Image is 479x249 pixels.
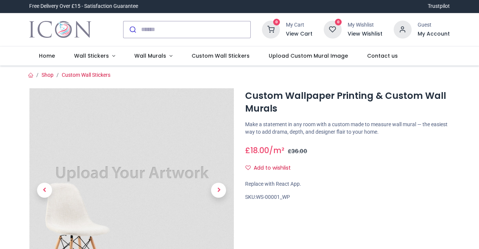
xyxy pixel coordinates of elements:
span: Contact us [367,52,398,60]
a: View Wishlist [348,30,382,38]
sup: 0 [273,19,280,26]
span: £ [245,145,269,156]
a: Trustpilot [428,3,450,10]
span: Home [39,52,55,60]
div: My Wishlist [348,21,382,29]
a: View Cart [286,30,312,38]
span: Previous [37,183,52,198]
span: Next [211,183,226,198]
a: 0 [324,26,342,32]
a: Wall Murals [125,46,182,66]
img: Icon Wall Stickers [29,19,91,40]
a: Wall Stickers [65,46,125,66]
span: £ [288,148,307,155]
p: Make a statement in any room with a custom made to measure wall mural — the easiest way to add dr... [245,121,450,136]
div: Guest [418,21,450,29]
span: 36.00 [292,148,307,155]
a: Custom Wall Stickers [62,72,110,78]
h1: Custom Wallpaper Printing & Custom Wall Murals [245,89,450,115]
a: Logo of Icon Wall Stickers [29,19,91,40]
span: Upload Custom Mural Image [269,52,348,60]
div: Free Delivery Over £15 - Satisfaction Guarantee [29,3,138,10]
span: WS-00001_WP [256,194,290,200]
a: 0 [262,26,280,32]
span: 18.00 [250,145,269,156]
span: Wall Stickers [74,52,109,60]
i: Add to wishlist [245,165,251,170]
a: Shop [42,72,54,78]
div: SKU: [245,194,450,201]
span: Custom Wall Stickers [192,52,250,60]
a: My Account [418,30,450,38]
span: /m² [269,145,284,156]
button: Add to wishlistAdd to wishlist [245,162,297,174]
span: Wall Murals [134,52,166,60]
button: Submit [123,21,141,38]
div: My Cart [286,21,312,29]
div: Replace with React App. [245,180,450,188]
sup: 0 [335,19,342,26]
